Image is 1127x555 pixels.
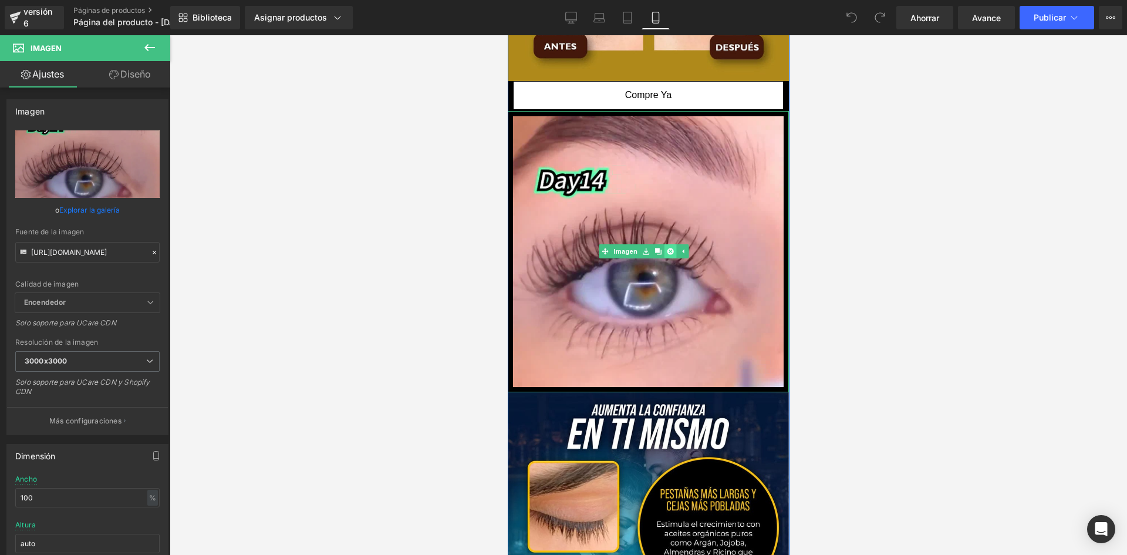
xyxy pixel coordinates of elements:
a: Avance [958,6,1015,29]
a: Computadora portátil [585,6,613,29]
a: Eliminar elemento [157,209,169,223]
font: Altura [15,520,36,529]
input: Enlace [15,242,160,263]
button: Rehacer [868,6,892,29]
input: auto [15,534,160,553]
font: Ancho [15,475,37,483]
font: Avance [972,13,1001,23]
a: De oficina [557,6,585,29]
a: Móvil [642,6,670,29]
font: Imagen [31,43,62,53]
button: Deshacer [840,6,863,29]
font: Publicar [1034,12,1066,22]
font: Encendedor [24,298,66,307]
font: Imagen [15,106,45,116]
font: Solo soporte para UCare CDN y Shopify CDN [15,378,150,396]
font: Página del producto - [DATE] 23:18:26 [73,17,224,27]
a: Tableta [613,6,642,29]
font: Ajustes [32,68,64,80]
a: Expandir / Contraer [169,209,181,223]
font: Dimensión [15,451,56,461]
button: Compre ya [6,46,275,74]
font: Ahorrar [910,13,939,23]
button: Más configuraciones [7,407,168,435]
font: Páginas de productos [73,6,145,15]
font: % [149,493,156,502]
button: Más [1099,6,1122,29]
font: 3000x3000 [25,356,67,365]
a: Diseño [87,61,173,88]
font: Fuente de la imagen [15,227,84,236]
a: Guardar elemento [132,209,144,223]
input: auto [15,488,160,507]
font: Diseño [120,68,151,80]
font: Explorar la galería [59,206,120,214]
font: Solo soporte para UCare CDN [15,318,116,327]
a: Elemento clon [144,209,157,223]
font: o [55,206,59,214]
a: Nueva Biblioteca [170,6,240,29]
font: Imagen [106,213,130,220]
font: Asignar productos [254,12,327,22]
font: versión 6 [23,6,52,28]
a: Páginas de productos [73,6,208,15]
font: Resolución de la imagen [15,338,98,347]
button: Publicar [1020,6,1094,29]
a: versión 6 [5,6,64,29]
font: Biblioteca [193,12,232,22]
div: Abrir Intercom Messenger [1087,515,1115,543]
font: Calidad de imagen [15,280,79,288]
font: Más configuraciones [49,416,122,425]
